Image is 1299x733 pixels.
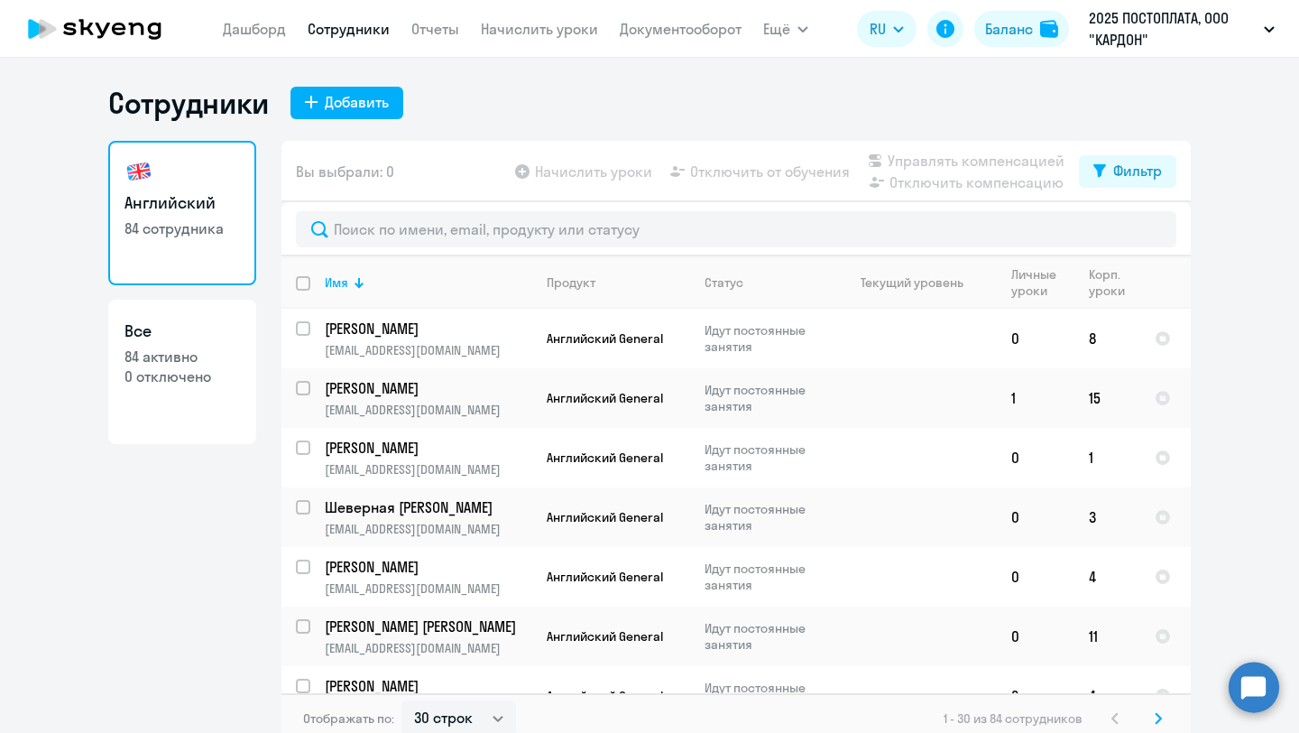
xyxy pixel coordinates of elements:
[325,378,529,398] p: [PERSON_NAME]
[1011,266,1057,299] div: Личные уроки
[974,11,1069,47] button: Балансbalance
[547,688,663,704] span: Английский General
[325,378,531,398] a: [PERSON_NAME]
[705,680,828,712] p: Идут постоянные занятия
[547,569,663,585] span: Английский General
[223,20,286,38] a: Дашборд
[843,274,996,291] div: Текущий уровень
[1074,309,1140,368] td: 8
[1074,547,1140,607] td: 4
[325,274,348,291] div: Имя
[763,11,808,47] button: Ещё
[1074,368,1140,428] td: 15
[296,211,1176,247] input: Поиск по имени, email, продукту или статусу
[705,274,828,291] div: Статус
[325,274,531,291] div: Имя
[325,617,529,636] p: [PERSON_NAME] [PERSON_NAME]
[1089,266,1139,299] div: Корп. уроки
[1113,160,1162,181] div: Фильтр
[1011,266,1073,299] div: Личные уроки
[547,274,595,291] div: Продукт
[1079,155,1176,188] button: Фильтр
[411,20,459,38] a: Отчеты
[1074,666,1140,726] td: 4
[325,438,529,458] p: [PERSON_NAME]
[705,620,828,653] p: Идут постоянные занятия
[1074,487,1140,547] td: 3
[325,461,531,478] p: [EMAIL_ADDRESS][DOMAIN_NAME]
[124,320,240,343] h3: Все
[290,87,403,119] button: Добавить
[325,640,531,656] p: [EMAIL_ADDRESS][DOMAIN_NAME]
[108,141,256,285] a: Английский84 сотрудника
[108,85,269,121] h1: Сотрудники
[870,18,886,40] span: RU
[547,274,689,291] div: Продукт
[325,497,529,517] p: Шеверная [PERSON_NAME]
[705,561,828,593] p: Идут постоянные занятия
[944,710,1082,727] span: 1 - 30 из 84 сотрудников
[325,557,529,577] p: [PERSON_NAME]
[124,218,240,238] p: 84 сотрудника
[705,441,828,474] p: Идут постоянные занятия
[857,11,917,47] button: RU
[325,402,531,418] p: [EMAIL_ADDRESS][DOMAIN_NAME]
[1080,7,1284,51] button: 2025 ПОСТОПЛАТА, ООО "КАРДОН"
[705,322,828,355] p: Идут постоянные занятия
[547,330,663,347] span: Английский General
[997,547,1074,607] td: 0
[861,274,963,291] div: Текущий уровень
[296,161,394,182] span: Вы выбрали: 0
[325,91,389,113] div: Добавить
[303,710,394,727] span: Отображать по:
[124,191,240,215] h3: Английский
[325,580,531,597] p: [EMAIL_ADDRESS][DOMAIN_NAME]
[124,157,153,186] img: english
[325,497,531,517] a: Шеверная [PERSON_NAME]
[705,382,828,414] p: Идут постоянные занятия
[325,319,531,339] a: [PERSON_NAME]
[997,309,1074,368] td: 0
[308,20,390,38] a: Сотрудники
[1089,266,1125,299] div: Корп. уроки
[325,319,529,339] p: [PERSON_NAME]
[325,521,531,537] p: [EMAIL_ADDRESS][DOMAIN_NAME]
[108,300,256,444] a: Все84 активно0 отключено
[325,557,531,577] a: [PERSON_NAME]
[325,438,531,458] a: [PERSON_NAME]
[547,390,663,406] span: Английский General
[997,368,1074,428] td: 1
[705,501,828,534] p: Идут постоянные занятия
[705,274,743,291] div: Статус
[1074,428,1140,487] td: 1
[325,617,531,636] a: [PERSON_NAME] [PERSON_NAME]
[481,20,598,38] a: Начислить уроки
[997,487,1074,547] td: 0
[997,607,1074,666] td: 0
[547,450,663,466] span: Английский General
[763,18,790,40] span: Ещё
[1040,20,1058,38] img: balance
[547,628,663,645] span: Английский General
[124,366,240,386] p: 0 отключено
[1074,607,1140,666] td: 11
[124,347,240,366] p: 84 активно
[325,676,531,696] a: [PERSON_NAME]
[985,18,1033,40] div: Баланс
[547,509,663,525] span: Английский General
[325,676,529,696] p: [PERSON_NAME]
[620,20,742,38] a: Документооборот
[1089,7,1257,51] p: 2025 ПОСТОПЛАТА, ООО "КАРДОН"
[997,428,1074,487] td: 0
[997,666,1074,726] td: 3
[325,342,531,358] p: [EMAIL_ADDRESS][DOMAIN_NAME]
